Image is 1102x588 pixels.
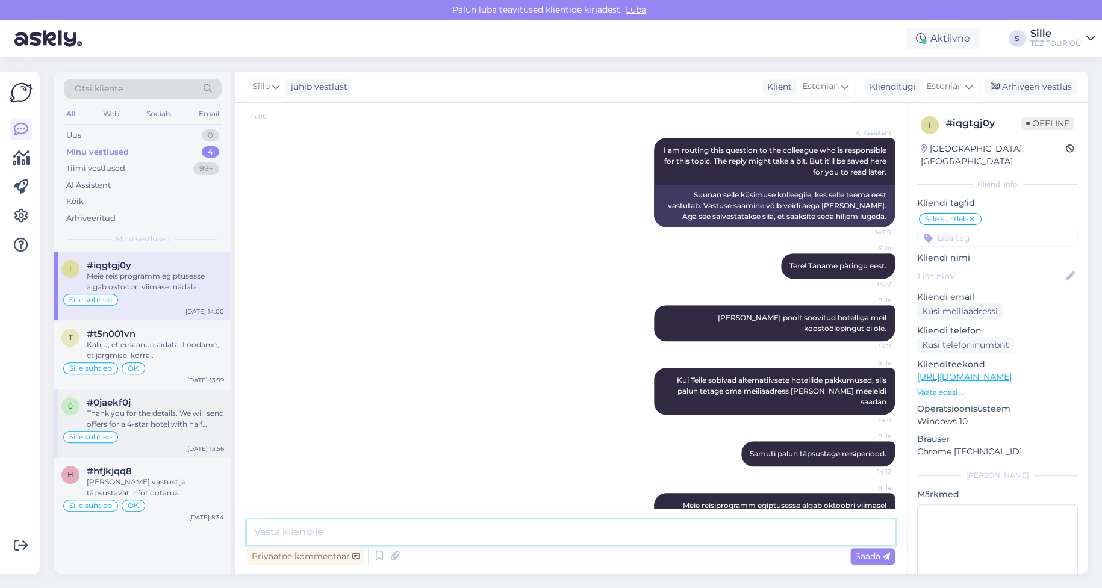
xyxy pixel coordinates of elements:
span: AI Assistent [846,128,891,137]
div: Tiimi vestlused [66,162,125,175]
p: Klienditeekond [917,358,1078,371]
p: Operatsioonisüsteem [917,403,1078,415]
input: Lisa nimi [918,270,1064,283]
span: i [69,264,72,273]
div: [DATE] 13:59 [187,376,224,385]
span: #t5n001vn [87,329,135,339]
div: juhib vestlust [286,81,347,93]
div: S [1009,30,1026,47]
div: Klienditugi [865,81,916,93]
img: Askly Logo [10,81,33,104]
div: All [64,106,78,122]
div: [GEOGRAPHIC_DATA], [GEOGRAPHIC_DATA] [921,143,1066,168]
span: Tere! Täname päringu eest. [789,261,886,270]
span: 14:11 [846,415,891,424]
div: TEZ TOUR OÜ [1030,39,1082,48]
a: SilleTEZ TOUR OÜ [1030,29,1095,48]
div: Küsi telefoninumbrit [917,337,1014,353]
div: [PERSON_NAME] [917,470,1078,481]
div: 99+ [193,162,219,175]
span: Sille [846,483,891,492]
p: Vaata edasi ... [917,387,1078,398]
span: Estonian [926,80,963,93]
span: #iqgtgj0y [87,260,131,271]
span: #0jaekf0j [87,397,131,408]
span: I am routing this question to the colleague who is responsible for this topic. The reply might ta... [664,146,888,176]
span: Sille suhtleb [69,502,112,509]
span: t [69,333,73,342]
p: Kliendi email [917,291,1078,303]
div: Thank you for the details. We will send offers for a 4-star hotel with half board in Kemer or Ala... [87,408,224,430]
div: Web [101,106,122,122]
span: Sille [252,80,270,93]
div: [DATE] 13:56 [187,444,224,453]
div: Küsi meiliaadressi [917,303,1003,320]
span: 14:11 [846,342,891,351]
div: Suunan selle küsimuse kolleegile, kes selle teema eest vastutab. Vastuse saamine võib veidi aega ... [654,185,895,227]
span: Sille [846,358,891,367]
div: Arhiveeritud [66,212,116,224]
span: Meie reisiprogramm egiptusesse algab oktoobri viimasel nädalal. [683,501,888,521]
span: Kui Teile sobivad alternatiivsete hotellide pakkumused, siis palun tetage oma meiliaadress [PERSO... [677,376,888,406]
div: [DATE] 14:00 [185,307,224,316]
span: Sille suhtleb [69,365,112,372]
span: Minu vestlused [116,234,170,244]
span: #hfjkjqq8 [87,466,132,477]
span: h [67,470,73,479]
span: Otsi kliente [75,82,123,95]
span: Sille suhtleb [69,433,112,441]
div: AI Assistent [66,179,111,191]
p: Kliendi tag'id [917,197,1078,209]
p: Chrome [TECHNICAL_ID] [917,445,1078,458]
p: Windows 10 [917,415,1078,428]
span: OK [128,365,139,372]
span: i [929,120,931,129]
div: [PERSON_NAME] vastust ja täpsustavat infot ootama. [87,477,224,498]
div: Klient [762,81,792,93]
span: Sille suhtleb [925,215,968,223]
div: Aktiivne [906,28,980,49]
p: Brauser [917,433,1078,445]
div: Socials [144,106,173,122]
div: Uus [66,129,81,141]
span: Luba [622,4,650,15]
div: Email [196,106,222,122]
div: Kliendi info [917,179,1078,190]
span: OK [128,502,139,509]
p: Kliendi nimi [917,252,1078,264]
span: 14:12 [846,467,891,476]
div: [DATE] 8:34 [189,513,224,522]
span: [PERSON_NAME] poolt soovitud hotelliga meil koostöölepingut ei ole. [718,313,888,333]
div: 0 [202,129,219,141]
span: Estonian [802,80,839,93]
span: 14:00 [251,112,296,121]
span: Sille [846,432,891,441]
p: Märkmed [917,488,1078,501]
span: Sille [846,296,891,305]
span: Saada [855,551,890,562]
div: Kahju, et ei saanud aidata. Loodame, et järgmisel korral. [87,339,224,361]
div: Kõik [66,196,84,208]
p: Kliendi telefon [917,324,1078,337]
span: Samuti palun täpsustage reisiperiood. [750,449,886,458]
div: 4 [202,146,219,158]
div: Arhiveeri vestlus [984,79,1077,95]
span: 0 [68,401,73,410]
div: Privaatne kommentaar [247,548,364,565]
span: Offline [1021,117,1074,130]
div: Sille [1030,29,1082,39]
div: # iqgtgj0y [946,116,1021,131]
span: Sille suhtleb [69,296,112,303]
div: Minu vestlused [66,146,129,158]
a: [URL][DOMAIN_NAME] [917,371,1012,382]
span: 14:00 [846,227,891,237]
input: Lisa tag [917,229,1078,247]
span: 14:10 [846,279,891,288]
span: Sille [846,244,891,253]
div: Meie reisiprogramm egiptusesse algab oktoobri viimasel nädalal. [87,271,224,292]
